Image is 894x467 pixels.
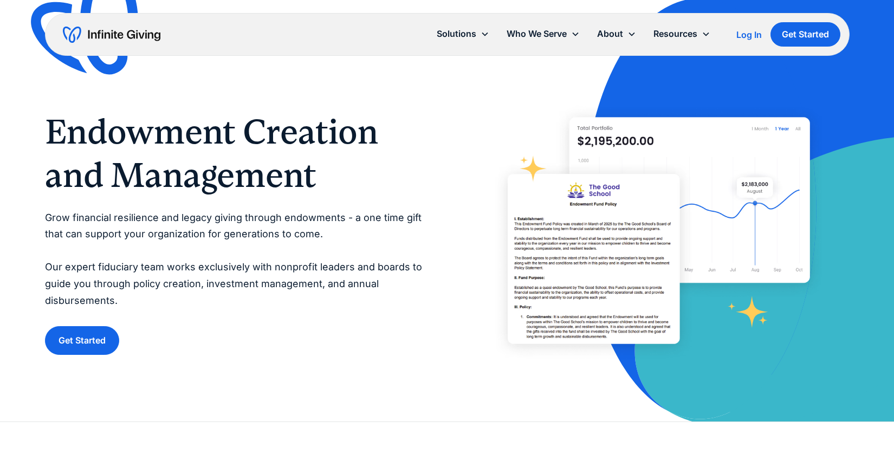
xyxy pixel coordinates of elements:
[736,30,762,39] div: Log In
[493,104,825,361] img: Infinite Giving’s endowment software makes it easy for donors to give.
[588,22,645,46] div: About
[45,210,426,309] p: Grow financial resilience and legacy giving through endowments - a one time gift that can support...
[498,22,588,46] div: Who We Serve
[770,22,840,47] a: Get Started
[63,26,160,43] a: home
[736,28,762,41] a: Log In
[645,22,719,46] div: Resources
[597,27,623,41] div: About
[653,27,697,41] div: Resources
[45,110,426,197] h1: Endowment Creation and Management
[507,27,567,41] div: Who We Serve
[428,22,498,46] div: Solutions
[45,326,119,355] a: Get Started
[437,27,476,41] div: Solutions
